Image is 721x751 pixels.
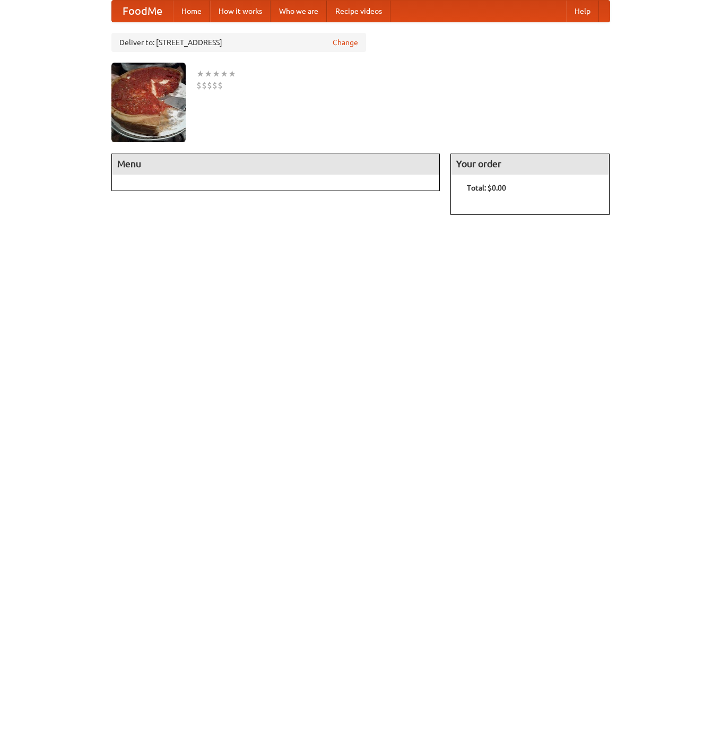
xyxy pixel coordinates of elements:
li: ★ [196,68,204,80]
li: $ [202,80,207,91]
li: ★ [228,68,236,80]
h4: Menu [112,153,440,175]
li: $ [218,80,223,91]
li: ★ [220,68,228,80]
img: angular.jpg [111,63,186,142]
a: Change [333,37,358,48]
a: How it works [210,1,271,22]
a: FoodMe [112,1,173,22]
li: $ [207,80,212,91]
b: Total: $0.00 [467,184,506,192]
a: Home [173,1,210,22]
li: $ [212,80,218,91]
a: Recipe videos [327,1,390,22]
h4: Your order [451,153,609,175]
a: Help [566,1,599,22]
a: Who we are [271,1,327,22]
li: ★ [204,68,212,80]
div: Deliver to: [STREET_ADDRESS] [111,33,366,52]
li: ★ [212,68,220,80]
li: $ [196,80,202,91]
